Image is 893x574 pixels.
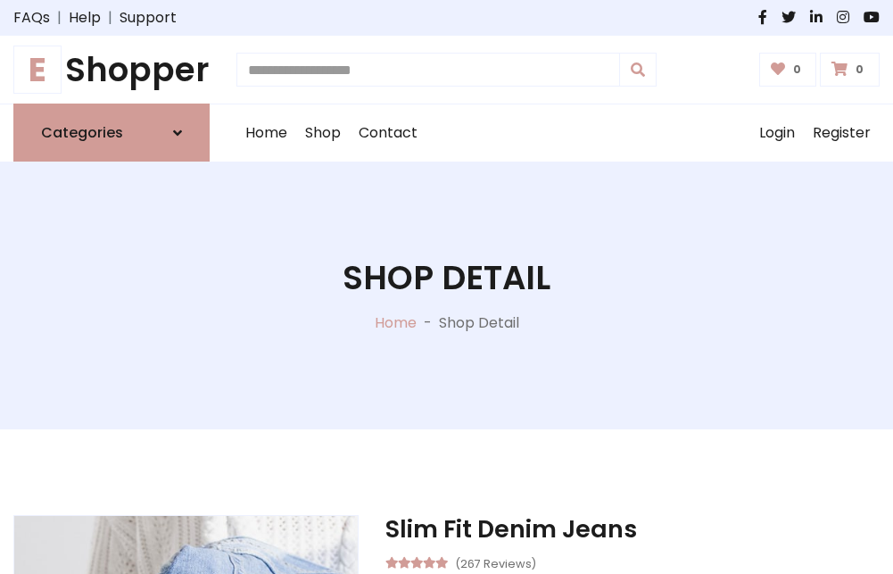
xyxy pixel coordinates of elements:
[439,312,519,334] p: Shop Detail
[13,7,50,29] a: FAQs
[50,7,69,29] span: |
[296,104,350,162] a: Shop
[101,7,120,29] span: |
[120,7,177,29] a: Support
[455,552,536,573] small: (267 Reviews)
[417,312,439,334] p: -
[13,50,210,89] h1: Shopper
[385,515,880,544] h3: Slim Fit Denim Jeans
[13,50,210,89] a: EShopper
[851,62,868,78] span: 0
[759,53,817,87] a: 0
[804,104,880,162] a: Register
[375,312,417,333] a: Home
[750,104,804,162] a: Login
[789,62,806,78] span: 0
[69,7,101,29] a: Help
[343,258,550,297] h1: Shop Detail
[350,104,426,162] a: Contact
[41,124,123,141] h6: Categories
[13,46,62,94] span: E
[820,53,880,87] a: 0
[13,104,210,162] a: Categories
[236,104,296,162] a: Home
